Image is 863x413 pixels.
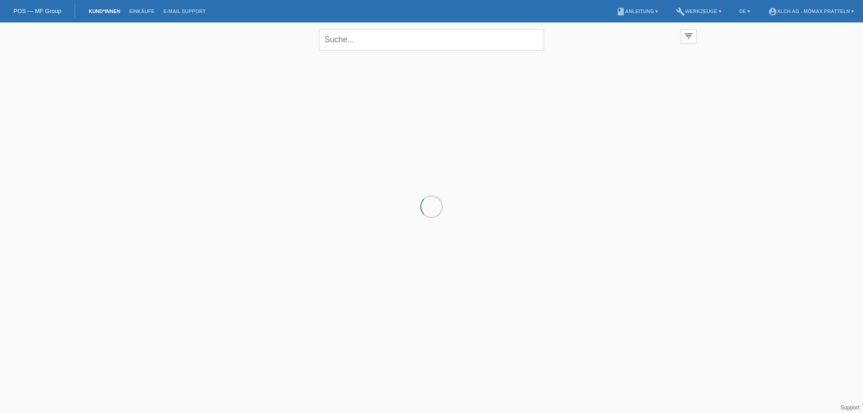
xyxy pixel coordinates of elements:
a: Support [841,404,859,411]
i: account_circle [768,7,777,16]
a: E-Mail Support [159,9,210,14]
a: DE ▾ [735,9,755,14]
a: POS — MF Group [13,8,61,14]
a: Kund*innen [84,9,125,14]
a: Einkäufe [125,9,159,14]
a: buildWerkzeuge ▾ [672,9,726,14]
i: filter_list [684,31,694,41]
a: bookAnleitung ▾ [612,9,663,14]
i: book [616,7,625,16]
i: build [676,7,685,16]
input: Suche... [319,29,544,50]
a: account_circleXLCH AG - Mömax Pratteln ▾ [764,9,859,14]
